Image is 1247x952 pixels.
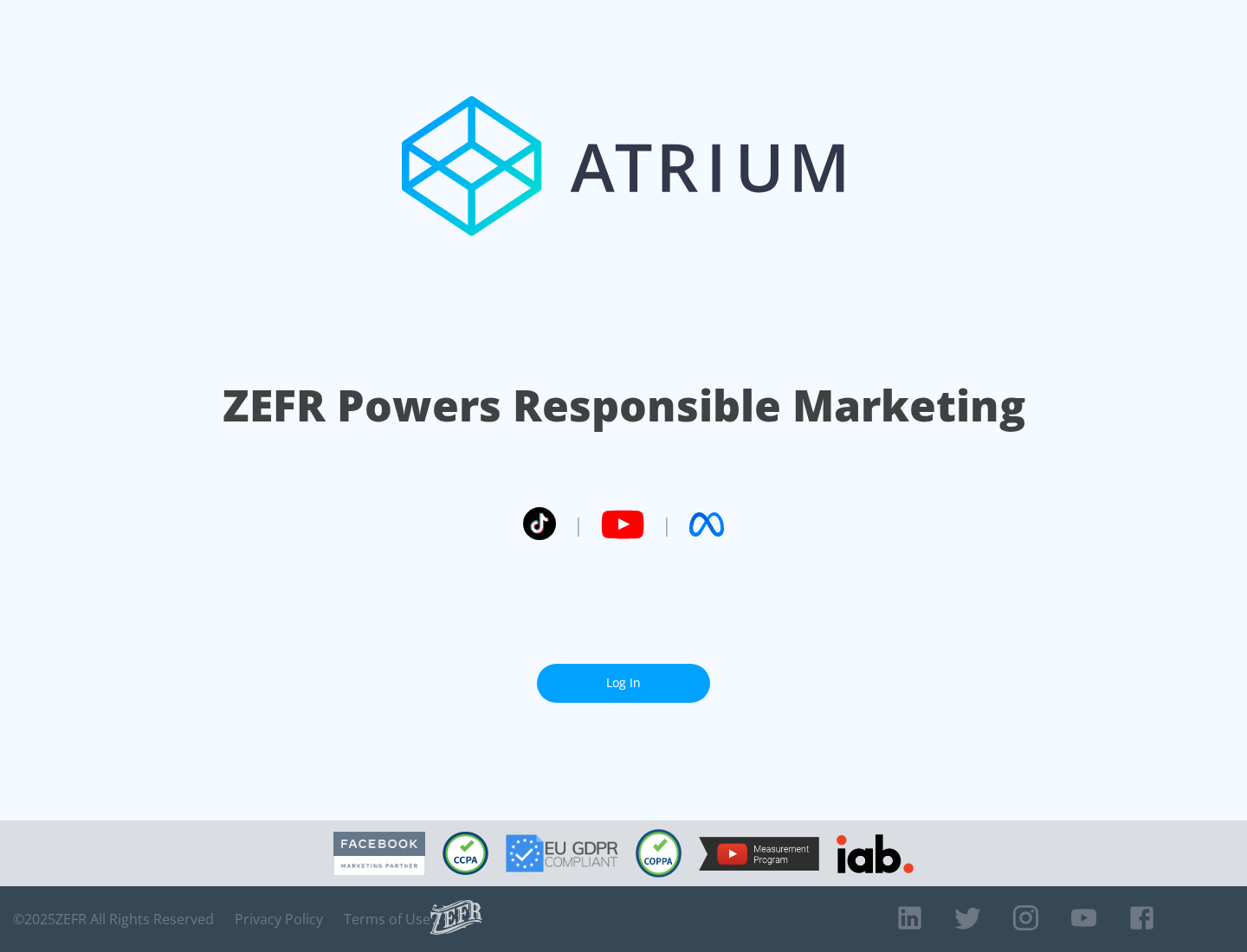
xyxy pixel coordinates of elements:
span: | [662,511,672,537]
span: | [573,511,584,537]
img: Facebook Marketing Partner [333,832,425,876]
img: YouTube Measurement Program [699,837,819,871]
h1: ZEFR Powers Responsible Marketing [223,376,1025,435]
a: Log In [537,664,710,703]
img: CCPA Compliant [443,832,488,875]
img: GDPR Compliant [506,834,618,872]
a: Terms of Use [344,910,430,928]
a: Privacy Policy [235,910,323,928]
img: IAB [837,834,914,873]
img: COPPA Compliant [636,829,682,878]
span: © 2025 ZEFR All Rights Reserved [13,910,214,928]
